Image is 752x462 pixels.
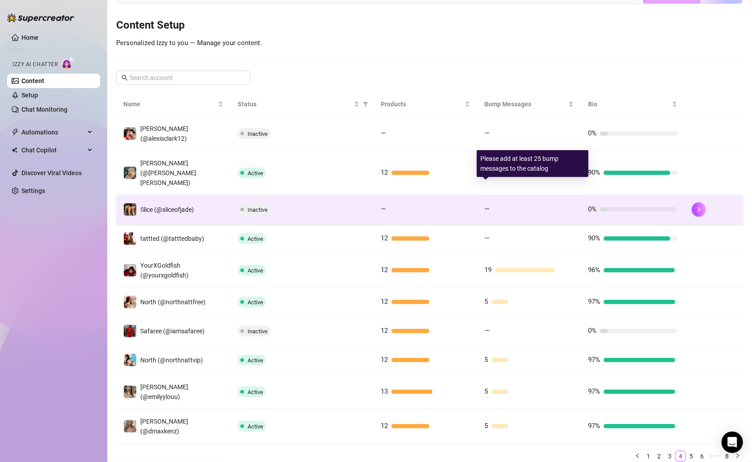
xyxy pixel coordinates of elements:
[21,106,67,113] a: Chat Monitoring
[248,267,263,274] span: Active
[140,262,189,279] span: YourXGoldfish (@yourxgoldfish)
[722,451,732,462] li: 8
[588,99,670,109] span: Bio
[248,389,263,395] span: Active
[21,187,45,194] a: Settings
[124,127,136,140] img: Luke (@alexisclark12)
[732,451,743,462] li: Next Page
[707,451,722,462] span: •••
[248,170,263,176] span: Active
[588,422,600,430] span: 97%
[124,420,136,433] img: Kenzie (@dmaxkenz)
[123,99,216,109] span: Name
[484,266,492,274] span: 19
[381,205,386,213] span: —
[654,451,664,462] li: 2
[632,451,643,462] li: Previous Page
[643,451,654,462] li: 1
[477,150,588,177] div: Please add at least 25 bump messages to the catalog
[381,387,388,395] span: 13
[588,327,597,335] span: 0%
[588,168,600,176] span: 90%
[381,129,386,137] span: —
[130,73,238,83] input: Search account
[21,125,85,139] span: Automations
[116,18,743,33] h3: Content Setup
[381,234,388,242] span: 12
[588,205,597,213] span: 0%
[116,39,262,47] span: Personalized Izzy to you — Manage your content.
[231,92,374,117] th: Status
[588,387,600,395] span: 97%
[381,298,388,306] span: 12
[248,299,263,306] span: Active
[140,357,203,364] span: North (@northnattvip)
[643,451,653,461] a: 1
[361,97,370,111] span: filter
[588,234,600,242] span: 90%
[363,101,368,107] span: filter
[140,125,188,142] span: [PERSON_NAME] (@alexisclark12)
[124,386,136,398] img: emilylou (@emilyylouu)
[7,13,74,22] img: logo-BBDzfeDw.svg
[21,143,85,157] span: Chat Copilot
[676,451,685,461] a: 4
[140,383,188,400] span: [PERSON_NAME] (@emilyylouu)
[124,296,136,308] img: North (@northnattfree)
[632,451,643,462] button: left
[248,357,263,364] span: Active
[484,356,488,364] span: 5
[665,451,675,461] a: 3
[140,235,204,242] span: tattted (@tatttedbaby)
[13,60,58,69] span: Izzy AI Chatter
[484,387,488,395] span: 5
[21,169,82,176] a: Discover Viral Videos
[116,92,231,117] th: Name
[374,92,477,117] th: Products
[12,129,19,136] span: thunderbolt
[686,451,696,461] a: 5
[381,327,388,335] span: 12
[140,206,194,213] span: Slice (@sliceofjade)
[477,92,581,117] th: Bump Messages
[140,328,205,335] span: Safaree (@iamsafaree)
[381,422,388,430] span: 12
[21,77,44,84] a: Content
[238,99,353,109] span: Status
[707,451,722,462] li: Next 5 Pages
[484,422,488,430] span: 5
[675,451,686,462] li: 4
[581,92,685,117] th: Bio
[248,130,268,137] span: Inactive
[722,451,732,461] a: 8
[664,451,675,462] li: 3
[124,167,136,179] img: Tricia (@tricia.marchese)
[686,451,697,462] li: 5
[140,418,188,435] span: [PERSON_NAME] (@dmaxkenz)
[484,99,567,109] span: Bump Messages
[124,354,136,366] img: North (@northnattvip)
[124,203,136,216] img: Slice (@sliceofjade)
[21,92,38,99] a: Setup
[697,451,707,461] a: 6
[484,205,490,213] span: —
[484,234,490,242] span: —
[124,232,136,245] img: tattted (@tatttedbaby)
[722,432,743,453] div: Open Intercom Messenger
[697,451,707,462] li: 6
[140,298,206,306] span: North (@northnattfree)
[588,356,600,364] span: 97%
[588,266,600,274] span: 96%
[381,99,463,109] span: Products
[381,266,388,274] span: 12
[381,168,388,176] span: 12
[588,129,597,137] span: 0%
[654,451,664,461] a: 2
[124,325,136,337] img: Safaree (@iamsafaree)
[122,75,128,81] span: search
[12,147,17,153] img: Chat Copilot
[484,129,490,137] span: —
[248,206,268,213] span: Inactive
[381,356,388,364] span: 12
[635,453,640,458] span: left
